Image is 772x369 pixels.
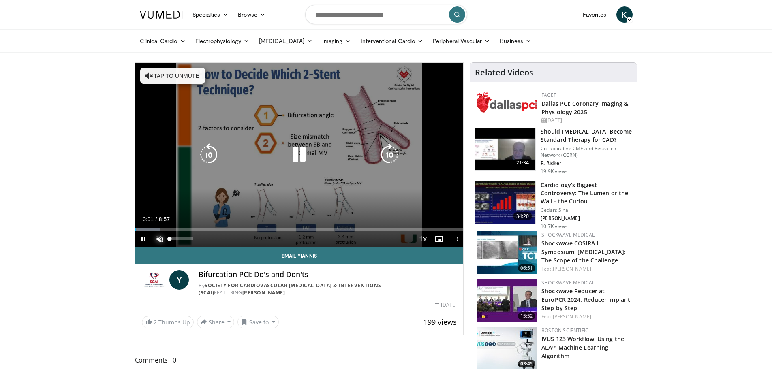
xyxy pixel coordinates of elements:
[435,301,457,309] div: [DATE]
[199,270,457,279] h4: Bifurcation PCI: Do's and Don'ts
[431,231,447,247] button: Enable picture-in-picture mode
[242,289,285,296] a: [PERSON_NAME]
[190,33,254,49] a: Electrophysiology
[475,68,533,77] h4: Related Videos
[447,231,463,247] button: Fullscreen
[477,231,537,274] a: 06:51
[541,279,595,286] a: Shockwave Medical
[135,33,190,49] a: Clinical Cardio
[233,6,270,23] a: Browse
[475,128,535,170] img: eb63832d-2f75-457d-8c1a-bbdc90eb409c.150x105_q85_crop-smart_upscale.jpg
[143,216,154,222] span: 0:01
[477,231,537,274] img: c35ce14a-3a80-4fd3-b91e-c59d4b4f33e6.150x105_q85_crop-smart_upscale.jpg
[541,117,630,124] div: [DATE]
[169,270,189,290] a: Y
[475,128,632,175] a: 21:34 Should [MEDICAL_DATA] Become Standard Therapy for CAD? Collaborative CME and Research Netwo...
[553,313,591,320] a: [PERSON_NAME]
[541,128,632,144] h3: Should [MEDICAL_DATA] Become Standard Therapy for CAD?
[541,168,567,175] p: 19.9K views
[541,160,632,166] p: P. Ridker
[197,316,235,328] button: Share
[518,312,535,320] span: 15:52
[477,92,537,113] img: 939357b5-304e-4393-95de-08c51a3c5e2a.png.150x105_q85_autocrop_double_scale_upscale_version-0.2.png
[237,316,279,328] button: Save to
[541,100,628,116] a: Dallas PCI: Coronary Imaging & Physiology 2025
[518,264,535,272] span: 06:51
[428,33,495,49] a: Peripheral Vascular
[541,239,626,264] a: Shockwave COSIRA II Symposium: [MEDICAL_DATA]: The Scope of the Challenge
[518,360,535,367] span: 03:45
[477,279,537,322] img: fadbcca3-3c72-4f96-a40d-f2c885e80660.150x105_q85_crop-smart_upscale.jpg
[541,181,632,205] h3: Cardiology’s Biggest Controversy: The Lumen or the Wall - the Curiou…
[135,231,152,247] button: Pause
[423,317,457,327] span: 199 views
[156,216,157,222] span: /
[541,313,630,320] div: Feat.
[415,231,431,247] button: Playback Rate
[152,231,168,247] button: Unmute
[616,6,633,23] a: K
[199,282,457,296] div: By FEATURING
[541,231,595,238] a: Shockwave Medical
[541,215,632,222] p: [PERSON_NAME]
[140,11,183,19] img: VuMedi Logo
[142,270,167,290] img: Society for Cardiovascular Angiography & Interventions (SCAI)
[170,237,193,240] div: Volume Level
[356,33,428,49] a: Interventional Cardio
[475,181,535,224] img: d453240d-5894-4336-be61-abca2891f366.150x105_q85_crop-smart_upscale.jpg
[578,6,612,23] a: Favorites
[140,68,205,84] button: Tap to unmute
[541,223,567,230] p: 10.7K views
[154,318,157,326] span: 2
[305,5,467,24] input: Search topics, interventions
[513,159,532,167] span: 21:34
[159,216,170,222] span: 8:57
[317,33,356,49] a: Imaging
[135,228,464,231] div: Progress Bar
[513,212,532,220] span: 34:20
[553,265,591,272] a: [PERSON_NAME]
[541,265,630,273] div: Feat.
[254,33,317,49] a: [MEDICAL_DATA]
[495,33,537,49] a: Business
[477,279,537,322] a: 15:52
[541,145,632,158] p: Collaborative CME and Research Network (CCRN)
[135,355,464,365] span: Comments 0
[188,6,233,23] a: Specialties
[541,287,630,312] a: Shockwave Reducer at EuroPCR 2024: Reducer Implant Step by Step
[541,327,588,334] a: Boston Scientific
[541,207,632,213] p: Cedars Sinai
[475,181,632,230] a: 34:20 Cardiology’s Biggest Controversy: The Lumen or the Wall - the Curiou… Cedars Sinai [PERSON_...
[199,282,381,296] a: Society for Cardiovascular [MEDICAL_DATA] & Interventions (SCAI)
[135,63,464,247] video-js: Video Player
[135,247,464,264] a: Email Yiannis
[541,92,556,98] a: FACET
[142,316,194,328] a: 2 Thumbs Up
[541,335,624,360] a: IVUS 123 Workflow: Using the ALA™ Machine Learning Algorithm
